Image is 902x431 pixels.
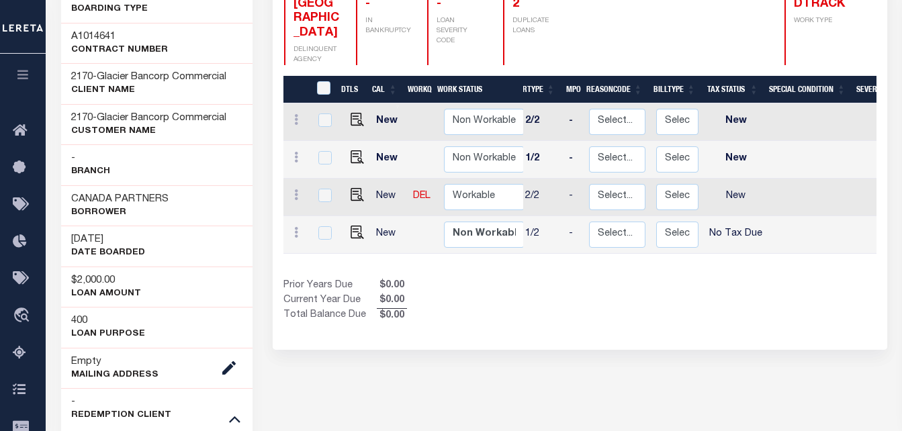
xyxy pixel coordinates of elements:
td: New [704,141,768,179]
th: CAL: activate to sort column ascending [367,76,402,103]
span: 2170 [71,72,93,82]
h3: - [71,152,110,165]
p: LOAN AMOUNT [71,287,141,301]
td: New [371,179,408,216]
td: - [563,179,584,216]
h3: Empty [71,355,159,369]
span: Glacier Bancorp Commercial [97,72,226,82]
p: CUSTOMER Name [71,125,226,138]
td: New [371,103,408,141]
p: Branch [71,165,110,179]
span: Glacier Bancorp Commercial [97,113,226,123]
th: ReasonCode: activate to sort column ascending [581,76,648,103]
td: 2/2 [520,179,563,216]
th: &nbsp;&nbsp;&nbsp;&nbsp;&nbsp;&nbsp;&nbsp;&nbsp;&nbsp;&nbsp; [283,76,309,103]
span: 2170 [71,113,93,123]
p: Mailing Address [71,369,159,382]
td: Current Year Due [283,293,377,308]
h3: - [71,70,226,84]
th: DTLS [336,76,367,103]
th: &nbsp; [309,76,336,103]
td: New [371,141,408,179]
span: $0.00 [377,309,407,324]
p: IN BANKRUPTCY [365,16,411,36]
td: No Tax Due [704,216,768,254]
p: Borrower [71,206,169,220]
th: Tax Status: activate to sort column ascending [701,76,764,103]
td: - [563,141,584,179]
td: - [563,216,584,254]
p: LOAN PURPOSE [71,328,145,341]
i: travel_explore [13,307,34,325]
td: 1/2 [520,216,563,254]
td: 1/2 [520,141,563,179]
td: - [563,103,584,141]
p: DUPLICATE LOANS [512,16,552,36]
h3: $2,000.00 [71,274,141,287]
span: $0.00 [377,279,407,293]
th: Work Status [432,76,523,103]
td: Total Balance Due [283,308,377,323]
td: New [704,179,768,216]
p: DELINQUENT AGENCY [294,45,340,65]
td: New [704,103,768,141]
td: New [371,216,408,254]
th: BillType: activate to sort column ascending [648,76,701,103]
th: MPO [561,76,581,103]
h3: [DATE] [71,233,145,246]
h3: - [71,111,226,125]
p: REDEMPTION CLIENT [71,409,171,422]
span: $0.00 [377,293,407,308]
p: DATE BOARDED [71,246,145,260]
p: LOAN SEVERITY CODE [437,16,487,46]
a: DEL [413,191,431,201]
h3: CANADA PARTNERS [71,193,169,206]
p: Contract Number [71,44,168,57]
p: BOARDING TYPE [71,3,148,16]
h3: - [71,395,171,409]
th: WorkQ [402,76,432,103]
th: RType: activate to sort column ascending [517,76,561,103]
td: Prior Years Due [283,279,377,293]
td: 2/2 [520,103,563,141]
h3: 400 [71,314,145,328]
h3: A1014641 [71,30,168,44]
th: Special Condition: activate to sort column ascending [764,76,851,103]
p: CLIENT Name [71,84,226,97]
